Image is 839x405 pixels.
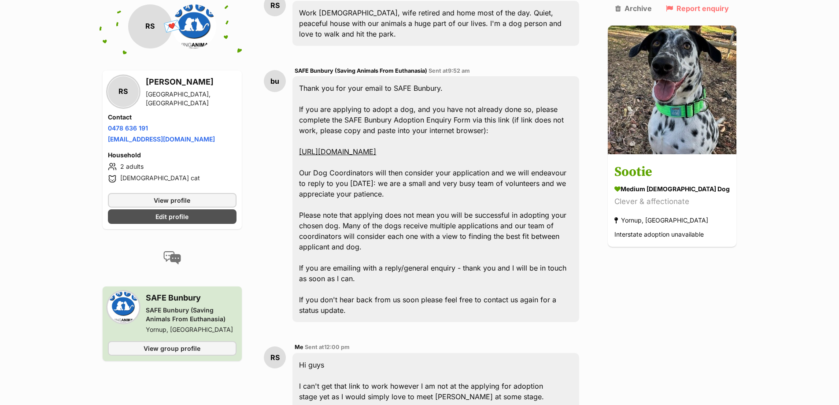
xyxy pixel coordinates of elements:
[108,161,237,172] li: 2 adults
[429,67,470,74] span: Sent at
[108,341,237,356] a: View group profile
[108,124,148,132] a: 0478 636 191
[614,215,708,227] div: Yornup, [GEOGRAPHIC_DATA]
[163,251,181,264] img: conversation-icon-4a6f8262b818ee0b60e3300018af0b2d0b884aa5de6e9bcb8d3d4eeb1a70a7c4.svg
[305,344,350,350] span: Sent at
[614,231,704,238] span: Interstate adoption unavailable
[614,185,730,194] div: medium [DEMOGRAPHIC_DATA] Dog
[292,76,579,322] div: Thank you for your email to SAFE Bunbury. If you are applying to adopt a dog, and you have not al...
[448,67,470,74] span: 9:52 am
[108,209,237,224] a: Edit profile
[144,344,200,353] span: View group profile
[295,67,427,74] span: SAFE Bunbury (Saving Animals From Euthanasia)
[172,4,216,48] img: SAFE Bunbury (Saving Animals From Euthanasia) profile pic
[108,193,237,208] a: View profile
[146,90,237,108] div: [GEOGRAPHIC_DATA], [GEOGRAPHIC_DATA]
[295,344,303,350] span: Me
[108,135,215,143] a: [EMAIL_ADDRESS][DOMAIN_NAME]
[608,156,736,247] a: Sootie medium [DEMOGRAPHIC_DATA] Dog Clever & affectionate Yornup, [GEOGRAPHIC_DATA] Interstate a...
[666,4,729,12] a: Report enquiry
[108,292,139,323] img: SAFE Bunbury (Saving Animals From Euthanasia) profile pic
[264,70,286,92] div: bu
[108,76,139,107] div: RS
[146,76,237,88] h3: [PERSON_NAME]
[128,4,172,48] div: RS
[146,292,237,304] h3: SAFE Bunbury
[146,325,237,334] div: Yornup, [GEOGRAPHIC_DATA]
[154,196,190,205] span: View profile
[163,17,182,36] span: 💌
[615,4,652,12] a: Archive
[299,147,376,156] a: [URL][DOMAIN_NAME]
[146,306,237,323] div: SAFE Bunbury (Saving Animals From Euthanasia)
[155,212,188,221] span: Edit profile
[614,196,730,208] div: Clever & affectionate
[608,26,736,154] img: Sootie
[614,163,730,182] h3: Sootie
[108,174,237,184] li: [DEMOGRAPHIC_DATA] cat
[264,346,286,368] div: RS
[292,1,579,46] div: Work [DEMOGRAPHIC_DATA], wife retired and home most of the day. Quiet, peaceful house with our an...
[108,151,237,160] h4: Household
[324,344,350,350] span: 12:00 pm
[108,113,237,122] h4: Contact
